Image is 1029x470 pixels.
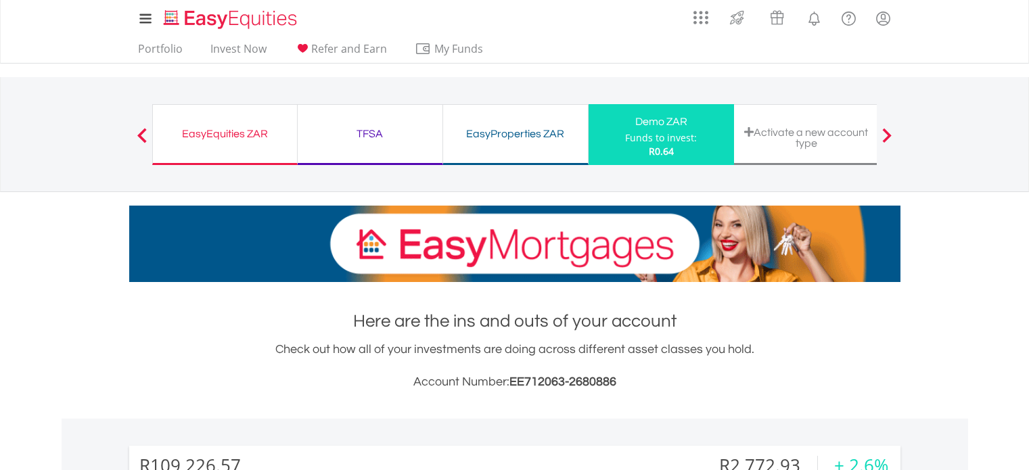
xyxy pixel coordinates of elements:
[158,3,302,30] a: Home page
[685,3,717,25] a: AppsGrid
[797,3,831,30] a: Notifications
[866,3,900,33] a: My Profile
[133,42,188,63] a: Portfolio
[311,41,387,56] span: Refer and Earn
[306,124,434,143] div: TFSA
[451,124,580,143] div: EasyProperties ZAR
[129,309,900,333] h1: Here are the ins and outs of your account
[205,42,272,63] a: Invest Now
[129,373,900,392] h3: Account Number:
[161,8,302,30] img: EasyEquities_Logo.png
[129,206,900,282] img: EasyMortage Promotion Banner
[693,10,708,25] img: grid-menu-icon.svg
[649,145,674,158] span: R0.64
[161,124,289,143] div: EasyEquities ZAR
[415,40,503,57] span: My Funds
[625,131,697,145] div: Funds to invest:
[509,375,616,388] span: EE712063-2680886
[742,126,871,149] div: Activate a new account type
[831,3,866,30] a: FAQ's and Support
[597,112,726,131] div: Demo ZAR
[757,3,797,28] a: Vouchers
[289,42,392,63] a: Refer and Earn
[129,340,900,392] div: Check out how all of your investments are doing across different asset classes you hold.
[766,7,788,28] img: vouchers-v2.svg
[726,7,748,28] img: thrive-v2.svg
